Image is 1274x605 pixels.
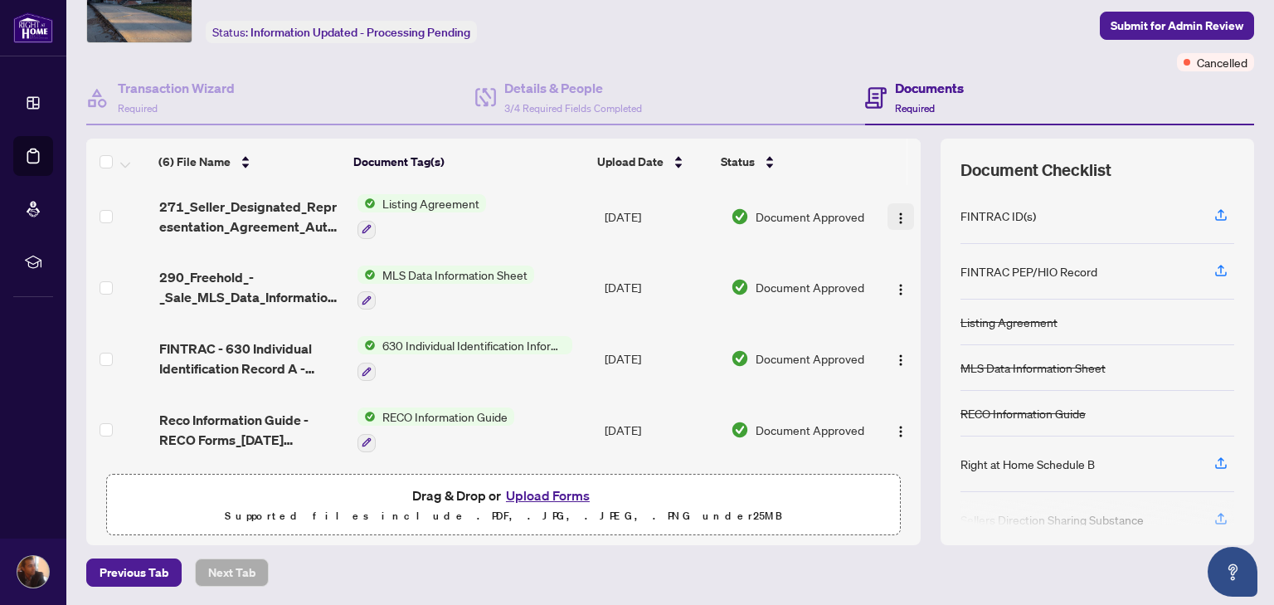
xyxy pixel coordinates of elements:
td: [DATE] [598,323,724,394]
img: Status Icon [357,336,376,354]
span: MLS Data Information Sheet [376,266,534,284]
span: FINTRAC - 630 Individual Identification Record A - PropTx-OREA_[DATE] 11_42_42.pdf [159,339,344,378]
img: Logo [894,283,907,296]
div: Listing Agreement [960,313,1058,331]
span: Drag & Drop orUpload FormsSupported files include .PDF, .JPG, .JPEG, .PNG under25MB [107,475,900,536]
span: Status [721,153,755,171]
span: 3/4 Required Fields Completed [504,102,642,115]
img: Document Status [731,278,749,296]
span: Submit for Admin Review [1111,12,1243,39]
div: Right at Home Schedule B [960,455,1095,473]
img: Profile Icon [17,556,49,588]
img: Document Status [731,421,749,439]
span: Reco Information Guide - RECO Forms_[DATE] 11_42_12.pdf [159,410,344,450]
img: Document Status [731,207,749,226]
span: Information Updated - Processing Pending [250,25,470,40]
img: Logo [894,354,907,367]
div: FINTRAC PEP/HIO Record [960,262,1097,281]
span: Document Approved [756,349,864,368]
span: Drag & Drop or [412,485,595,506]
img: Document Status [731,349,749,368]
img: Status Icon [357,407,376,426]
span: Required [118,102,158,115]
button: Status Icon630 Individual Identification Information Record [357,336,572,381]
span: 630 Individual Identification Information Record [376,336,572,354]
button: Status IconMLS Data Information Sheet [357,266,534,310]
button: Submit for Admin Review [1100,12,1254,40]
img: Logo [894,425,907,438]
div: FINTRAC ID(s) [960,207,1036,225]
button: Open asap [1208,547,1257,597]
span: (6) File Name [158,153,231,171]
span: RECO Information Guide [376,407,514,426]
span: Listing Agreement [376,194,486,212]
div: Status: [206,21,477,43]
button: Upload Forms [501,485,595,506]
span: Required [895,102,935,115]
span: Document Approved [756,421,864,439]
span: Document Approved [756,278,864,296]
h4: Documents [895,78,964,98]
span: Document Approved [756,207,864,226]
th: Status [714,139,865,185]
img: logo [13,12,53,43]
span: 290_Freehold_-_Sale_MLS_Data_Information_Form_-_PropTx-OREA_2025-07-21_11_41_58__1_.pdf [159,267,344,307]
h4: Details & People [504,78,642,98]
div: MLS Data Information Sheet [960,359,1106,377]
img: Status Icon [357,194,376,212]
th: Upload Date [591,139,714,185]
th: (6) File Name [152,139,347,185]
button: Logo [887,417,914,443]
td: [DATE] [598,394,724,466]
button: Logo [887,203,914,230]
span: 271_Seller_Designated_Representation_Agreement_Authority_to_Offer_for_Sale_2_-_PropTx-OREA_2025-0... [159,197,344,237]
td: [DATE] [598,252,724,324]
button: Logo [887,274,914,300]
img: Logo [894,212,907,225]
img: Status Icon [357,266,376,284]
button: Next Tab [195,559,269,587]
p: Supported files include .PDF, .JPG, .JPEG, .PNG under 25 MB [117,506,890,526]
td: [DATE] [598,181,724,252]
button: Previous Tab [86,559,182,587]
th: Document Tag(s) [347,139,591,185]
h4: Transaction Wizard [118,78,235,98]
button: Logo [887,345,914,372]
span: Document Checklist [960,159,1111,182]
button: Status IconListing Agreement [357,194,486,239]
button: Status IconRECO Information Guide [357,407,514,452]
span: Previous Tab [100,559,168,586]
span: Cancelled [1197,53,1247,71]
span: Upload Date [597,153,664,171]
div: RECO Information Guide [960,404,1086,422]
